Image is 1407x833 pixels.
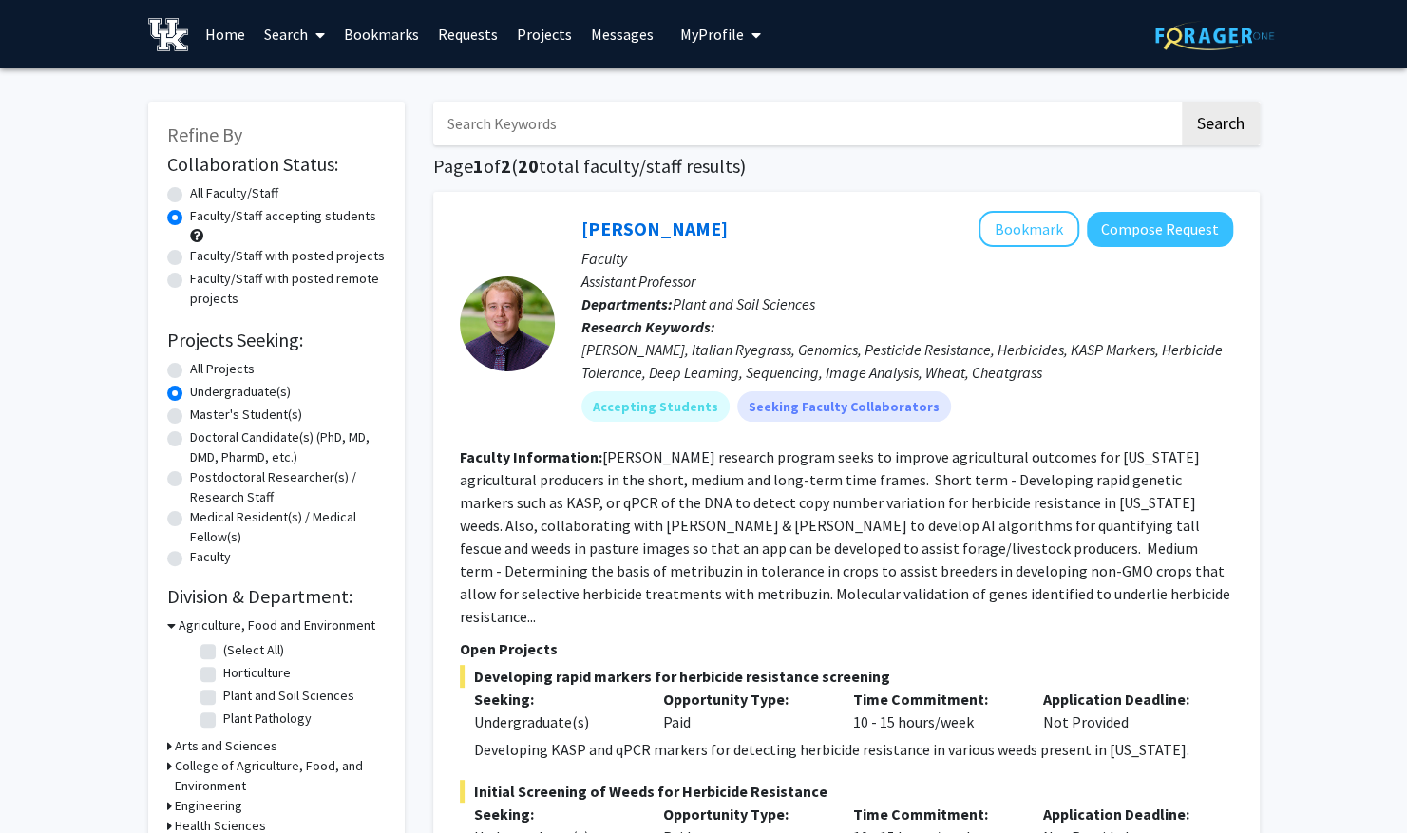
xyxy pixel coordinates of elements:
label: Undergraduate(s) [190,382,291,402]
h1: Page of ( total faculty/staff results) [433,155,1260,178]
span: 2 [501,154,511,178]
p: Seeking: [474,803,636,825]
a: [PERSON_NAME] [581,217,728,240]
span: Refine By [167,123,242,146]
div: [PERSON_NAME], Italian Ryegrass, Genomics, Pesticide Resistance, Herbicides, KASP Markers, Herbic... [581,338,1233,384]
button: Add Samuel Revolinski to Bookmarks [979,211,1079,247]
label: Postdoctoral Researcher(s) / Research Staff [190,467,386,507]
div: Not Provided [1029,688,1219,733]
h3: College of Agriculture, Food, and Environment [175,756,386,796]
p: Application Deadline: [1043,803,1205,825]
a: Projects [507,1,581,67]
fg-read-more: [PERSON_NAME] research program seeks to improve agricultural outcomes for [US_STATE] agricultural... [460,447,1230,626]
img: ForagerOne Logo [1155,21,1274,50]
div: Paid [649,688,839,733]
span: Plant and Soil Sciences [673,294,815,313]
label: Plant and Soil Sciences [223,686,354,706]
p: Faculty [581,247,1233,270]
span: My Profile [680,25,744,44]
b: Departments: [581,294,673,313]
h2: Projects Seeking: [167,329,386,351]
label: Faculty/Staff accepting students [190,206,376,226]
label: Faculty [190,547,231,567]
h2: Division & Department: [167,585,386,608]
label: Faculty/Staff with posted remote projects [190,269,386,309]
a: Home [196,1,255,67]
img: University of Kentucky Logo [148,18,189,51]
button: Search [1182,102,1260,145]
label: Faculty/Staff with posted projects [190,246,385,266]
label: (Select All) [223,640,284,660]
span: 20 [518,154,539,178]
mat-chip: Seeking Faculty Collaborators [737,391,951,422]
label: Master's Student(s) [190,405,302,425]
p: Opportunity Type: [663,688,825,710]
span: 1 [473,154,484,178]
p: Seeking: [474,688,636,710]
iframe: Chat [14,748,81,819]
button: Compose Request to Samuel Revolinski [1087,212,1233,247]
p: Assistant Professor [581,270,1233,293]
span: Developing rapid markers for herbicide resistance screening [460,665,1233,688]
b: Research Keywords: [581,317,715,336]
p: Opportunity Type: [663,803,825,825]
div: Undergraduate(s) [474,710,636,733]
b: Faculty Information: [460,447,602,466]
h3: Arts and Sciences [175,736,277,756]
a: Requests [428,1,507,67]
h3: Engineering [175,796,242,816]
p: Application Deadline: [1043,688,1205,710]
p: Time Commitment: [853,803,1015,825]
p: Open Projects [460,637,1233,660]
h2: Collaboration Status: [167,153,386,176]
label: All Projects [190,359,255,379]
label: Doctoral Candidate(s) (PhD, MD, DMD, PharmD, etc.) [190,427,386,467]
h3: Agriculture, Food and Environment [179,615,375,635]
a: Messages [581,1,663,67]
mat-chip: Accepting Students [581,391,730,422]
label: Horticulture [223,663,291,683]
div: 10 - 15 hours/week [839,688,1029,733]
input: Search Keywords [433,102,1179,145]
p: Developing KASP and qPCR markers for detecting herbicide resistance in various weeds present in [... [474,738,1233,761]
a: Bookmarks [334,1,428,67]
span: Initial Screening of Weeds for Herbicide Resistance [460,780,1233,803]
p: Time Commitment: [853,688,1015,710]
a: Search [255,1,334,67]
label: Medical Resident(s) / Medical Fellow(s) [190,507,386,547]
label: Plant Pathology [223,709,312,729]
label: All Faculty/Staff [190,183,278,203]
